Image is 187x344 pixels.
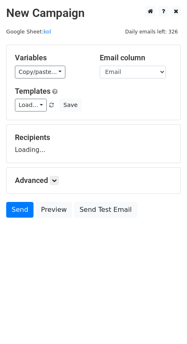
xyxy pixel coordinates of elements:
a: kol [43,28,51,35]
a: Templates [15,87,50,95]
h5: Advanced [15,176,172,185]
a: Preview [36,202,72,218]
span: Daily emails left: 326 [122,27,181,36]
div: Loading... [15,133,172,154]
small: Google Sheet: [6,28,51,35]
a: Copy/paste... [15,66,65,78]
h5: Recipients [15,133,172,142]
a: Send [6,202,34,218]
h5: Variables [15,53,87,62]
a: Send Test Email [74,202,137,218]
a: Daily emails left: 326 [122,28,181,35]
h2: New Campaign [6,6,181,20]
button: Save [60,99,81,112]
h5: Email column [100,53,172,62]
a: Load... [15,99,47,112]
